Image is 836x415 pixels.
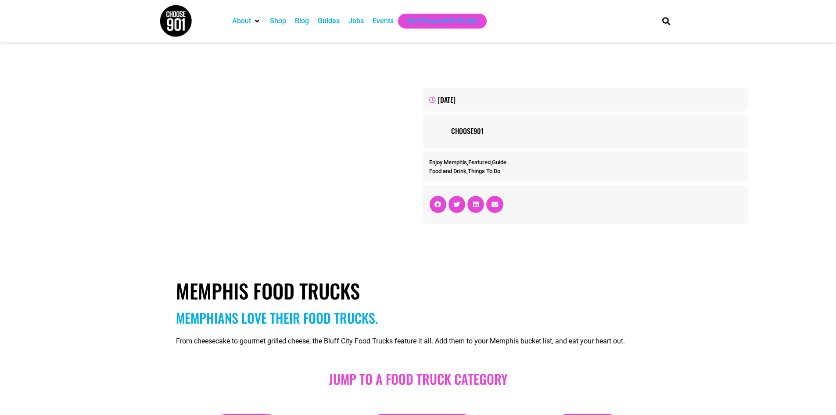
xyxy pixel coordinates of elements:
[467,196,484,213] div: Share on linkedin
[430,196,446,213] div: Share on facebook
[373,16,394,26] a: Events
[232,16,251,26] a: About
[448,196,465,213] div: Share on twitter
[468,168,500,174] a: Things To Do
[348,16,364,26] a: Jobs
[429,168,466,174] a: Food and Drink
[318,16,340,26] a: Guides
[429,159,467,166] a: Enjoy Memphis
[176,310,660,326] h2: Memphians love Their food trucks.
[429,168,500,174] span: ,
[486,196,503,213] div: Share on email
[228,14,266,29] div: About
[176,336,660,346] p: From cheesecake to gourmet grilled cheese, the Bluff City Food Trucks feature it all. Add them to...
[468,159,491,166] a: Featured
[429,159,506,166] span: , ,
[176,279,660,303] h1: Memphis Food Trucks
[407,16,478,26] a: Get Choose901 Emails
[438,94,456,105] time: [DATE]
[176,371,660,387] h2: JUMP TO A food truck Category
[659,14,673,28] div: Search
[451,126,742,136] a: Choose901
[270,16,286,26] a: Shop
[492,159,506,166] a: Guide
[133,51,414,261] img: Food Trucks in Court Square Downtown Memphis
[295,16,309,26] a: Blog
[429,121,447,139] img: Picture of Choose901
[228,14,647,29] nav: Main nav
